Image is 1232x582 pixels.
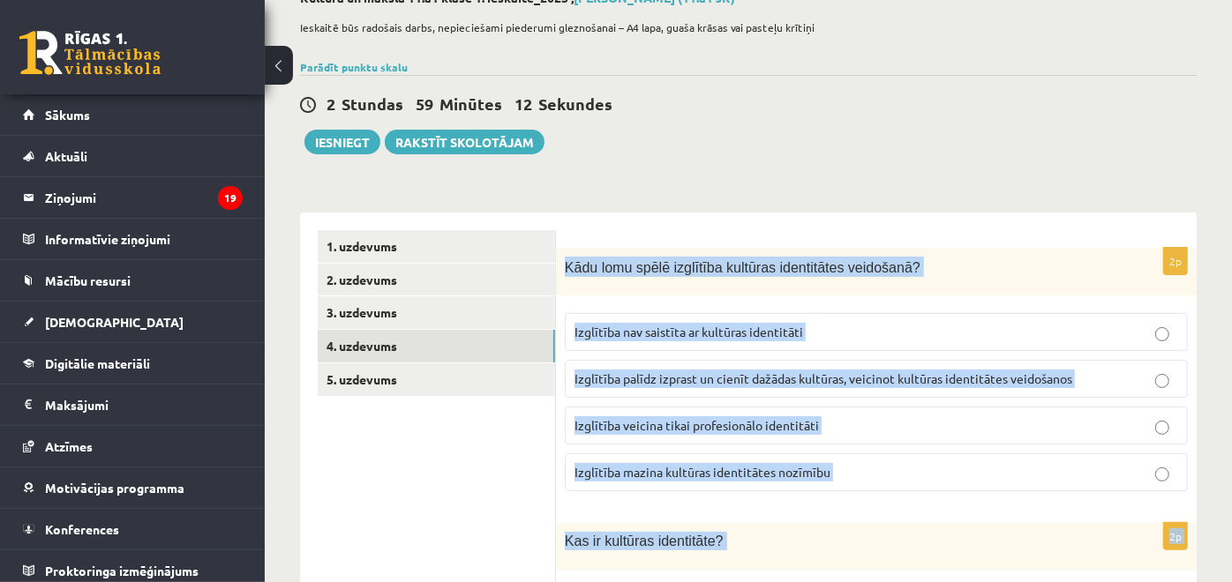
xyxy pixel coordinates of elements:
span: Izglītība nav saistīta ar kultūras identitāti [575,324,803,339]
span: Minūtes [439,93,502,114]
a: Rakstīt skolotājam [385,130,545,154]
span: Kādu lomu spēlē izglītība kultūras identitātes veidošanā? [565,260,920,275]
a: Mācību resursi [23,260,243,301]
span: Sekundes [538,93,612,114]
span: Stundas [342,93,403,114]
a: Parādīt punktu skalu [300,60,408,74]
input: Izglītība palīdz izprast un cienīt dažādas kultūras, veicinot kultūras identitātes veidošanos [1155,374,1169,388]
span: Digitālie materiāli [45,355,150,371]
span: Sākums [45,107,90,123]
input: Izglītība nav saistīta ar kultūras identitāti [1155,327,1169,341]
span: Atzīmes [45,438,93,454]
span: Izglītība veicina tikai profesionālo identitāti [575,417,819,433]
span: Mācību resursi [45,272,131,288]
a: Konferences [23,509,243,549]
input: Izglītība mazina kultūras identitātes nozīmību [1155,467,1169,481]
span: Kas ir kultūras identitāte? [565,533,724,548]
legend: Ziņojumi [45,177,243,218]
a: Sākums [23,94,243,135]
span: 12 [515,93,532,114]
a: Informatīvie ziņojumi [23,219,243,259]
a: Rīgas 1. Tālmācības vidusskola [19,31,161,75]
span: Izglītība palīdz izprast un cienīt dažādas kultūras, veicinot kultūras identitātes veidošanos [575,370,1072,386]
a: Motivācijas programma [23,467,243,508]
span: [DEMOGRAPHIC_DATA] [45,314,184,330]
span: 2 [327,93,335,114]
span: Aktuāli [45,148,87,164]
input: Izglītība veicina tikai profesionālo identitāti [1155,421,1169,435]
span: Konferences [45,521,119,537]
a: 4. uzdevums [318,330,555,362]
p: 2p [1163,247,1188,275]
a: Atzīmes [23,426,243,466]
i: 19 [218,186,243,210]
a: Ziņojumi19 [23,177,243,218]
a: [DEMOGRAPHIC_DATA] [23,302,243,342]
button: Iesniegt [304,130,380,154]
legend: Maksājumi [45,384,243,425]
a: Maksājumi [23,384,243,425]
span: 59 [416,93,433,114]
a: 1. uzdevums [318,230,555,263]
a: 2. uzdevums [318,264,555,296]
p: Ieskaitē būs radošais darbs, nepieciešami piederumi gleznošanai – A4 lapa, guaša krāsas vai paste... [300,19,1188,35]
legend: Informatīvie ziņojumi [45,219,243,259]
span: Izglītība mazina kultūras identitātes nozīmību [575,464,830,480]
a: 3. uzdevums [318,296,555,329]
p: 2p [1163,522,1188,550]
a: 5. uzdevums [318,363,555,396]
span: Motivācijas programma [45,480,184,496]
a: Aktuāli [23,136,243,176]
a: Digitālie materiāli [23,343,243,384]
span: Proktoringa izmēģinājums [45,563,199,578]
